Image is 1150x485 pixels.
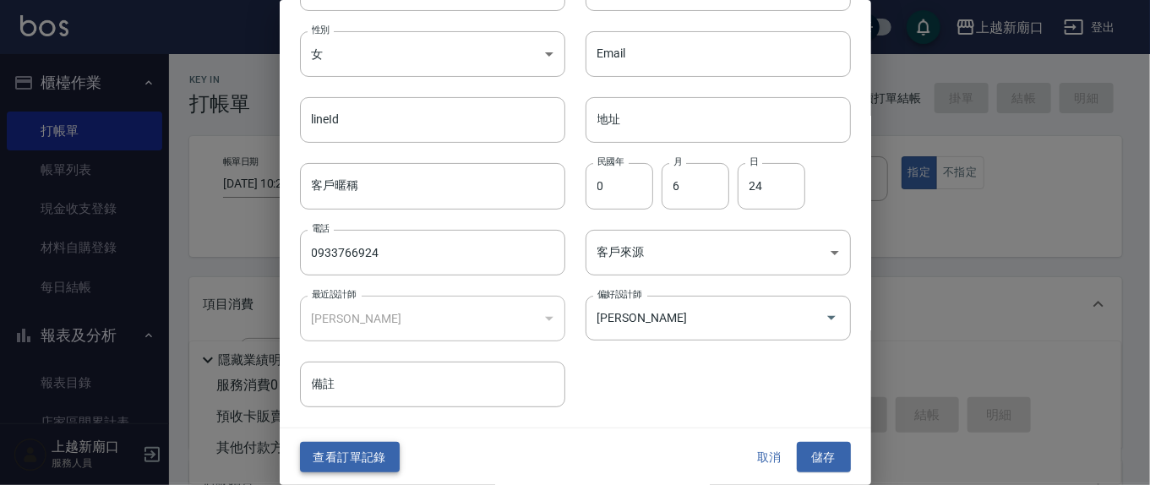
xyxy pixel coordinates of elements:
[743,442,797,473] button: 取消
[597,288,641,301] label: 偏好設計師
[597,155,624,168] label: 民國年
[797,442,851,473] button: 儲存
[300,442,400,473] button: 查看訂單記錄
[673,155,682,168] label: 月
[312,288,356,301] label: 最近設計師
[749,155,758,168] label: 日
[300,31,565,77] div: 女
[300,296,565,341] div: [PERSON_NAME]
[312,222,330,235] label: 電話
[818,304,845,331] button: Open
[312,24,330,36] label: 性別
